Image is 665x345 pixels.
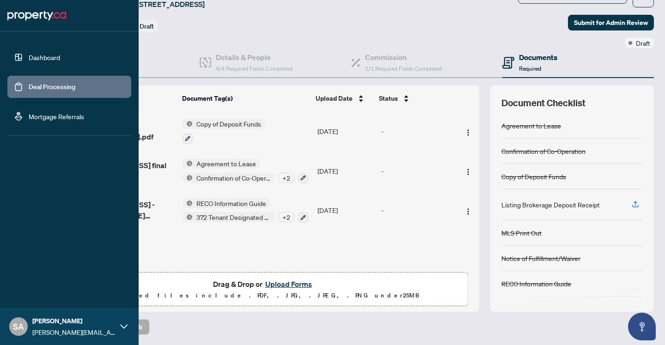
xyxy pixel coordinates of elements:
div: RECO Information Guide [501,278,571,289]
h4: Details & People [216,52,293,63]
span: Upload Date [316,93,353,103]
h4: Documents [519,52,557,63]
img: Status Icon [183,173,193,183]
div: - [381,166,453,176]
div: - [381,126,453,136]
button: Upload Forms [262,278,315,290]
span: Draft [636,38,650,48]
span: Required [519,65,541,72]
div: Listing Brokerage Deposit Receipt [501,200,600,210]
span: Agreement to Lease [193,158,260,169]
button: Open asap [628,313,656,340]
a: Dashboard [29,53,60,61]
img: logo [7,8,66,23]
span: 1/1 Required Fields Completed [365,65,442,72]
span: Drag & Drop orUpload FormsSupported files include .PDF, .JPG, .JPEG, .PNG under25MB [60,272,468,307]
button: Logo [461,124,476,139]
span: Draft [140,22,154,30]
a: Mortgage Referrals [29,112,84,121]
div: + 2 [278,173,294,183]
div: Confirmation of Co-Operation [501,146,586,156]
th: Status [375,85,454,111]
button: Status IconRECO Information GuideStatus Icon372 Tenant Designated Representation Agreement with C... [183,198,308,223]
button: Status IconAgreement to LeaseStatus IconConfirmation of Co-Operation+2 [183,158,308,183]
a: Deal Processing [29,83,75,91]
img: Logo [464,129,472,136]
td: [DATE] [314,111,378,151]
th: Upload Date [312,85,375,111]
div: Copy of Deposit Funds [501,171,566,182]
span: RECO Information Guide [193,198,270,208]
div: Agreement to Lease [501,121,561,131]
img: Status Icon [183,158,193,169]
div: MLS Print Out [501,228,542,238]
td: [DATE] [314,151,378,191]
span: [PERSON_NAME] [32,316,116,326]
td: [DATE] [314,191,378,230]
img: Logo [464,208,472,215]
div: + 2 [278,212,294,222]
button: Status IconCopy of Deposit Funds [183,119,265,144]
button: Logo [461,203,476,218]
p: Supported files include .PDF, .JPG, .JPEG, .PNG under 25 MB [65,290,462,301]
img: Status Icon [183,119,193,129]
span: 4/4 Required Fields Completed [216,65,293,72]
div: Notice of Fulfillment/Waiver [501,253,580,263]
img: Status Icon [183,198,193,208]
span: Drag & Drop or [213,278,315,290]
span: SA [13,320,24,333]
span: Copy of Deposit Funds [193,119,265,129]
span: Confirmation of Co-Operation [193,173,275,183]
span: Submit for Admin Review [574,15,648,30]
button: Submit for Admin Review [568,15,654,30]
button: Logo [461,163,476,178]
div: - [381,205,453,215]
span: Document Checklist [501,97,586,109]
span: [PERSON_NAME][EMAIL_ADDRESS][DOMAIN_NAME] [32,327,116,337]
span: 372 Tenant Designated Representation Agreement with Company Schedule A [193,212,275,222]
img: Logo [464,168,472,176]
img: Status Icon [183,212,193,222]
span: Status [379,93,398,103]
h4: Commission [365,52,442,63]
th: Document Tag(s) [178,85,312,111]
